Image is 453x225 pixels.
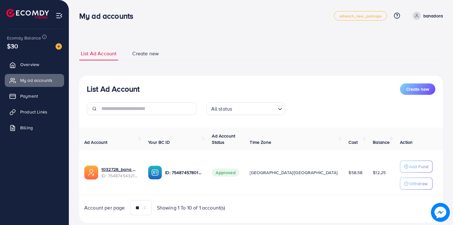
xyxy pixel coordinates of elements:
img: ic-ba-acc.ded83a64.svg [148,166,162,179]
span: $12.25 [373,169,386,176]
span: My ad accounts [20,77,52,83]
a: Payment [5,90,64,102]
span: $30 [7,41,18,51]
span: Payment [20,93,38,99]
a: 1032728_bana dor ad account 1_1757579407255 [101,166,138,173]
img: image [56,43,62,50]
a: Overview [5,58,64,71]
a: Billing [5,121,64,134]
img: menu [56,12,63,19]
span: ID: 7548745432170184711 [101,173,138,179]
a: banadora [410,12,443,20]
span: $58.58 [349,169,362,176]
span: Approved [212,168,239,177]
span: [GEOGRAPHIC_DATA]/[GEOGRAPHIC_DATA] [250,169,337,176]
p: banadora [423,12,443,20]
span: Create new [406,86,429,92]
div: <span class='underline'>1032728_bana dor ad account 1_1757579407255</span></br>7548745432170184711 [101,166,138,179]
span: Ad Account [84,139,108,145]
img: image [431,203,450,222]
span: Balance [373,139,390,145]
span: adreach_new_package [339,14,382,18]
span: Your BC ID [148,139,170,145]
span: Action [400,139,413,145]
h3: List Ad Account [87,84,140,94]
span: Time Zone [250,139,271,145]
span: Product Links [20,109,47,115]
span: Ecomdy Balance [7,35,41,41]
div: Search for option [206,102,285,115]
p: Withdraw [409,180,427,187]
img: logo [6,9,49,19]
button: Withdraw [400,178,432,190]
p: Add Fund [409,163,428,170]
span: Create new [132,50,159,57]
button: Create new [400,83,435,95]
a: adreach_new_package [334,11,387,21]
span: Cost [349,139,358,145]
img: ic-ads-acc.e4c84228.svg [84,166,98,179]
span: Billing [20,125,33,131]
button: Add Fund [400,161,432,173]
a: Product Links [5,106,64,118]
input: Search for option [234,103,275,113]
span: Ad Account Status [212,133,235,145]
a: My ad accounts [5,74,64,87]
p: ID: 7548745780125483025 [165,169,202,176]
h3: My ad accounts [79,11,138,21]
span: All status [210,104,234,113]
span: List Ad Account [81,50,116,57]
span: Account per page [84,204,125,211]
span: Showing 1 To 10 of 1 account(s) [157,204,225,211]
span: Overview [20,61,39,68]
